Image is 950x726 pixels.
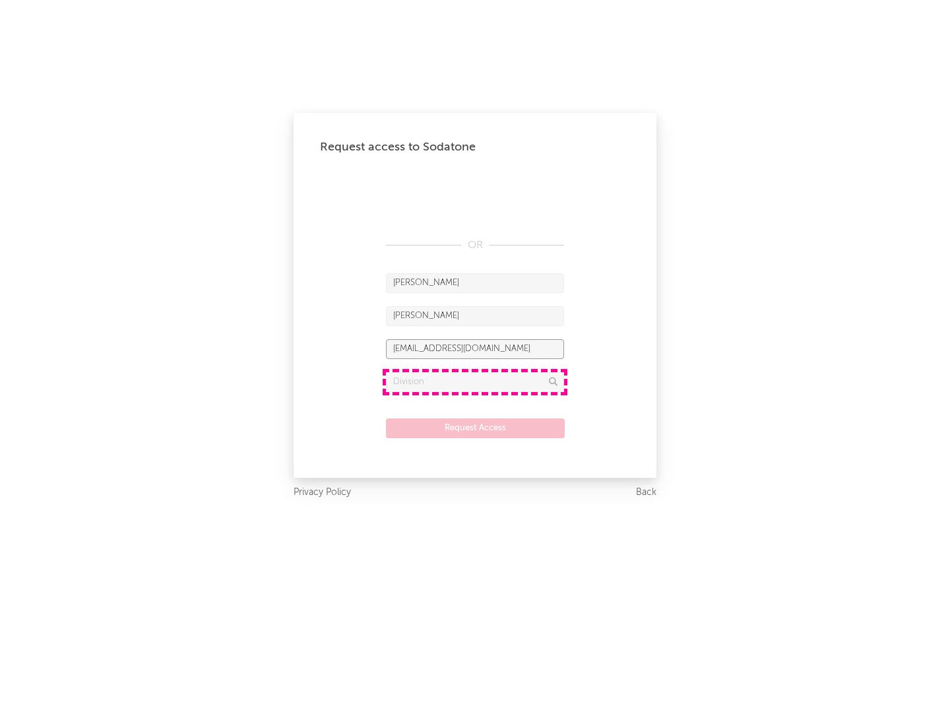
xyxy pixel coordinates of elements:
[386,418,565,438] button: Request Access
[294,484,351,501] a: Privacy Policy
[386,273,564,293] input: First Name
[386,238,564,253] div: OR
[386,372,564,392] input: Division
[320,139,630,155] div: Request access to Sodatone
[386,306,564,326] input: Last Name
[636,484,656,501] a: Back
[386,339,564,359] input: Email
